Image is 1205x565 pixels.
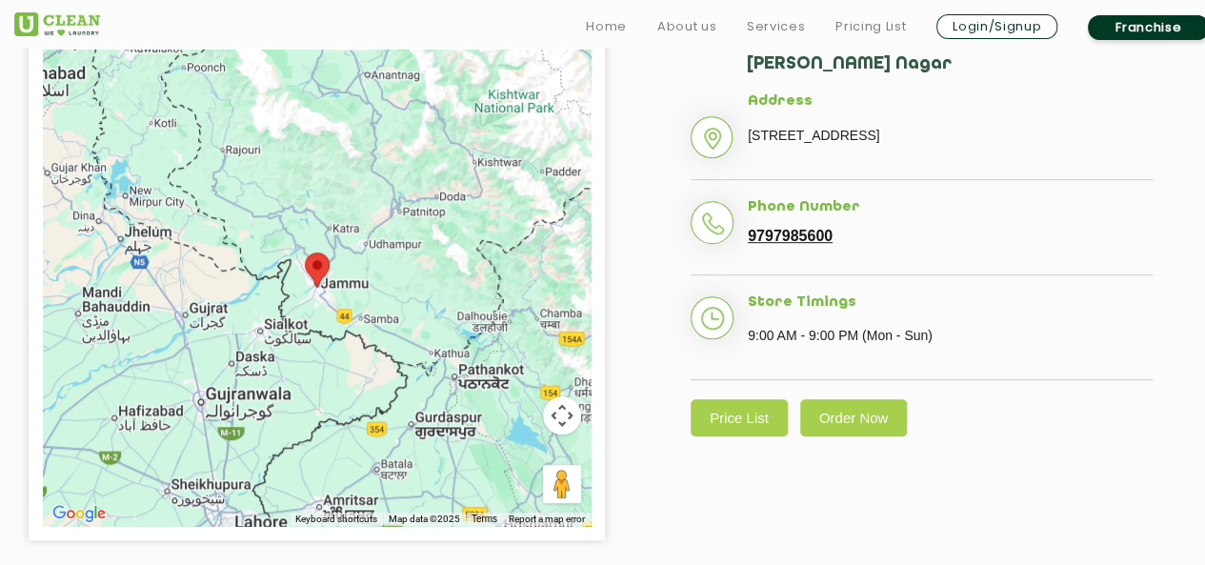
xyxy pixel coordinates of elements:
a: Price List [691,399,788,436]
button: Keyboard shortcuts [295,513,377,526]
a: Report a map error [509,513,585,526]
a: About us [657,15,716,38]
h5: Phone Number [748,199,1153,216]
p: 9:00 AM - 9:00 PM (Mon - Sun) [748,321,1153,350]
a: Pricing List [835,15,906,38]
a: 9797985600 [748,228,833,245]
a: Open this area in Google Maps (opens a new window) [48,501,110,526]
img: Google [48,501,110,526]
p: [STREET_ADDRESS] [748,121,1153,150]
h5: Address [748,93,1153,111]
a: Services [747,15,805,38]
h5: Store Timings [748,294,1153,312]
span: Map data ©2025 [389,514,460,524]
img: UClean Laundry and Dry Cleaning [14,12,100,36]
button: Drag Pegman onto the map to open Street View [543,465,581,503]
a: Order Now [800,399,908,436]
a: Terms (opens in new tab) [472,513,497,526]
h2: [PERSON_NAME] Nagar [746,54,1153,93]
a: Home [586,15,627,38]
a: Login/Signup [936,14,1057,39]
button: Map camera controls [543,396,581,434]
